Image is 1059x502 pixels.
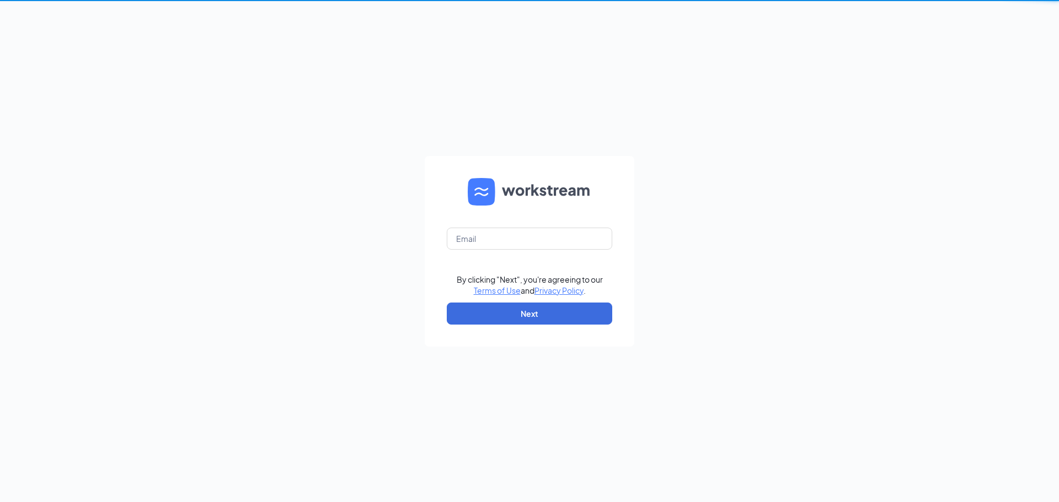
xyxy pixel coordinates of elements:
input: Email [447,228,612,250]
a: Privacy Policy [534,285,584,295]
div: By clicking "Next", you're agreeing to our and . [457,274,603,296]
img: WS logo and Workstream text [468,178,591,206]
button: Next [447,303,612,325]
a: Terms of Use [474,285,521,295]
